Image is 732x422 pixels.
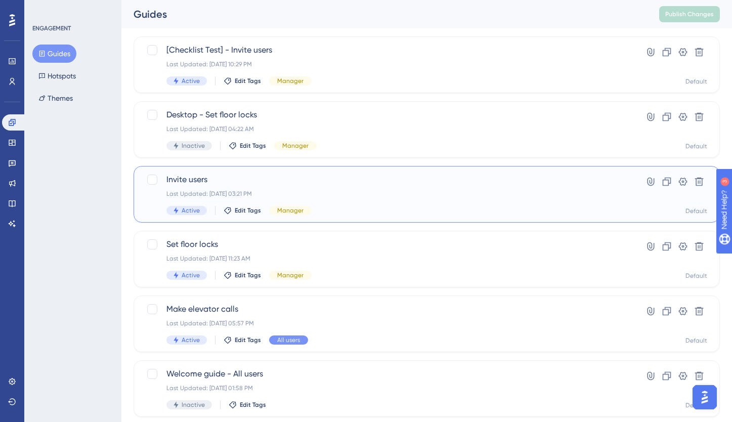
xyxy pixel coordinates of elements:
[229,401,266,409] button: Edit Tags
[235,77,261,85] span: Edit Tags
[32,67,82,85] button: Hotspots
[166,384,606,392] div: Last Updated: [DATE] 01:58 PM
[277,271,304,279] span: Manager
[182,271,200,279] span: Active
[240,142,266,150] span: Edit Tags
[224,271,261,279] button: Edit Tags
[166,44,606,56] span: [Checklist Test] - Invite users
[32,89,79,107] button: Themes
[277,77,304,85] span: Manager
[685,207,707,215] div: Default
[182,401,205,409] span: Inactive
[224,336,261,344] button: Edit Tags
[24,3,63,15] span: Need Help?
[166,238,606,250] span: Set floor locks
[685,336,707,345] div: Default
[70,5,73,13] div: 3
[166,303,606,315] span: Make elevator calls
[659,6,720,22] button: Publish Changes
[229,142,266,150] button: Edit Tags
[166,319,606,327] div: Last Updated: [DATE] 05:57 PM
[166,174,606,186] span: Invite users
[166,125,606,133] div: Last Updated: [DATE] 04:22 AM
[690,382,720,412] iframe: UserGuiding AI Assistant Launcher
[32,45,76,63] button: Guides
[235,206,261,215] span: Edit Tags
[32,24,71,32] div: ENGAGEMENT
[224,206,261,215] button: Edit Tags
[685,77,707,86] div: Default
[182,77,200,85] span: Active
[235,271,261,279] span: Edit Tags
[224,77,261,85] button: Edit Tags
[277,206,304,215] span: Manager
[134,7,634,21] div: Guides
[685,142,707,150] div: Default
[166,109,606,121] span: Desktop - Set floor locks
[166,368,606,380] span: Welcome guide - All users
[277,336,300,344] span: All users
[166,190,606,198] div: Last Updated: [DATE] 03:21 PM
[235,336,261,344] span: Edit Tags
[282,142,309,150] span: Manager
[166,255,606,263] div: Last Updated: [DATE] 11:23 AM
[685,272,707,280] div: Default
[166,60,606,68] div: Last Updated: [DATE] 10:29 PM
[685,401,707,409] div: Default
[182,336,200,344] span: Active
[182,142,205,150] span: Inactive
[665,10,714,18] span: Publish Changes
[182,206,200,215] span: Active
[240,401,266,409] span: Edit Tags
